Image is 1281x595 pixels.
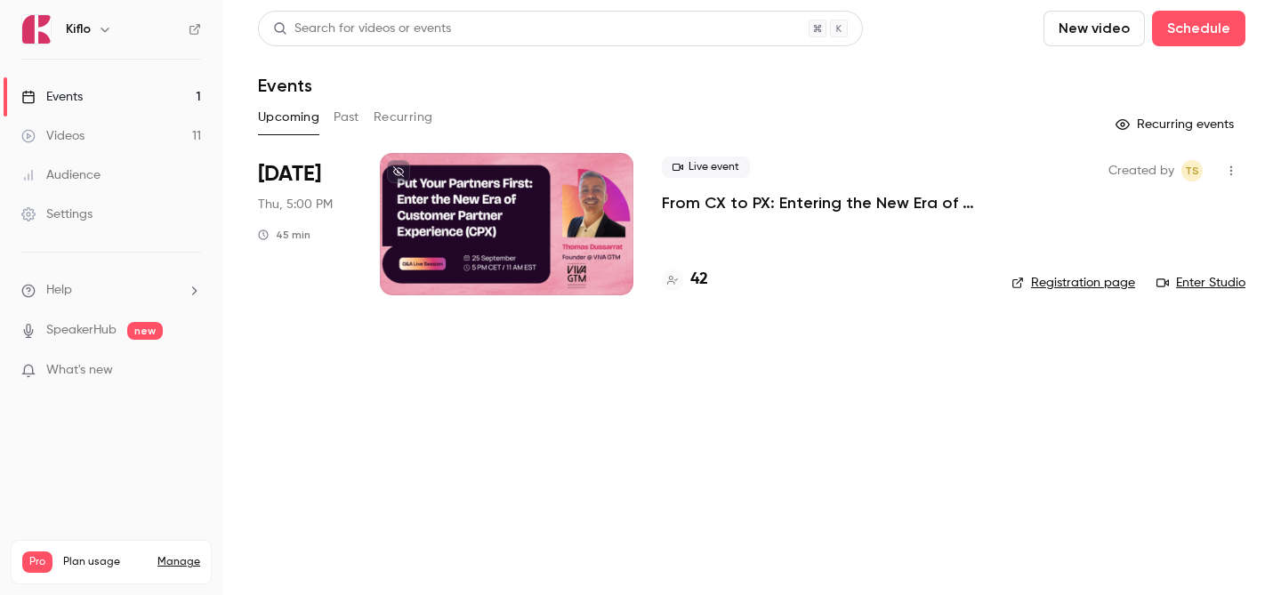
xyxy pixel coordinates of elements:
[21,281,201,300] li: help-dropdown-opener
[1181,160,1203,181] span: Tomica Stojanovikj
[21,166,101,184] div: Audience
[374,103,433,132] button: Recurring
[22,15,51,44] img: Kiflo
[1156,274,1245,292] a: Enter Studio
[63,555,147,569] span: Plan usage
[1011,274,1135,292] a: Registration page
[258,153,351,295] div: Sep 25 Thu, 5:00 PM (Europe/Rome)
[662,268,708,292] a: 42
[1108,160,1174,181] span: Created by
[258,228,310,242] div: 45 min
[690,268,708,292] h4: 42
[334,103,359,132] button: Past
[46,361,113,380] span: What's new
[258,75,312,96] h1: Events
[1152,11,1245,46] button: Schedule
[180,363,201,379] iframe: Noticeable Trigger
[273,20,451,38] div: Search for videos or events
[22,551,52,573] span: Pro
[127,322,163,340] span: new
[662,192,983,213] a: From CX to PX: Entering the New Era of Partner Experience
[1043,11,1145,46] button: New video
[21,127,85,145] div: Videos
[157,555,200,569] a: Manage
[21,88,83,106] div: Events
[1185,160,1199,181] span: TS
[21,205,93,223] div: Settings
[46,321,117,340] a: SpeakerHub
[662,157,750,178] span: Live event
[258,196,333,213] span: Thu, 5:00 PM
[258,103,319,132] button: Upcoming
[46,281,72,300] span: Help
[66,20,91,38] h6: Kiflo
[1108,110,1245,139] button: Recurring events
[258,160,321,189] span: [DATE]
